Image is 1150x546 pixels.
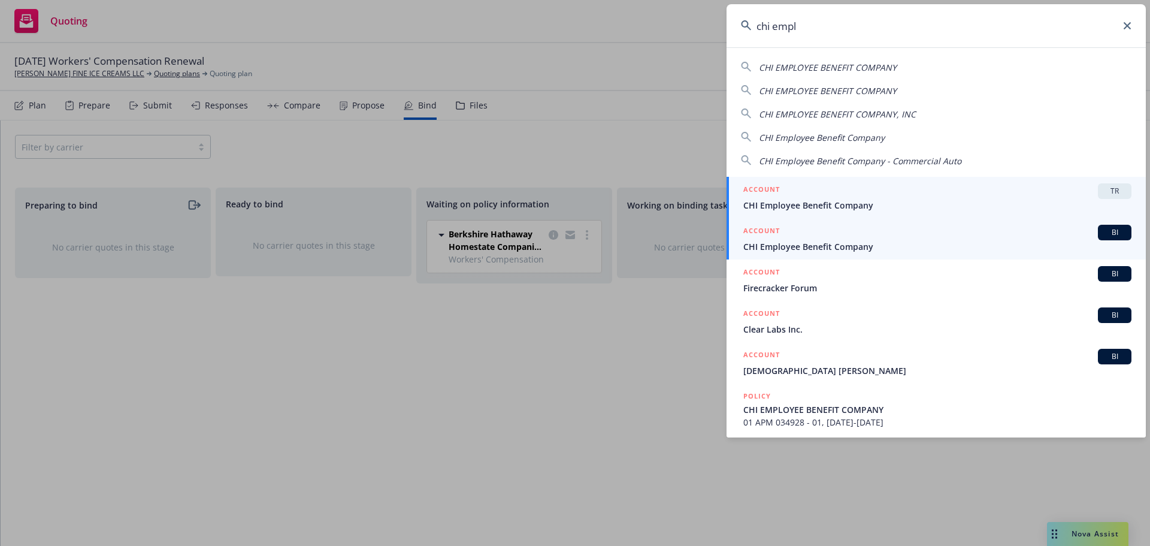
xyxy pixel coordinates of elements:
[743,266,780,280] h5: ACCOUNT
[727,384,1146,435] a: POLICYCHI EMPLOYEE BENEFIT COMPANY01 APM 034928 - 01, [DATE]-[DATE]
[727,4,1146,47] input: Search...
[1103,186,1127,197] span: TR
[743,403,1131,416] span: CHI EMPLOYEE BENEFIT COMPANY
[743,225,780,239] h5: ACCOUNT
[743,240,1131,253] span: CHI Employee Benefit Company
[1103,269,1127,279] span: BI
[743,307,780,322] h5: ACCOUNT
[759,85,897,96] span: CHI EMPLOYEE BENEFIT COMPANY
[743,199,1131,212] span: CHI Employee Benefit Company
[759,132,885,143] span: CHI Employee Benefit Company
[743,364,1131,377] span: [DEMOGRAPHIC_DATA] [PERSON_NAME]
[1103,310,1127,321] span: BI
[727,218,1146,260] a: ACCOUNTBICHI Employee Benefit Company
[759,62,897,73] span: CHI EMPLOYEE BENEFIT COMPANY
[743,183,780,198] h5: ACCOUNT
[1103,351,1127,362] span: BI
[759,155,961,167] span: CHI Employee Benefit Company - Commercial Auto
[727,342,1146,384] a: ACCOUNTBI[DEMOGRAPHIC_DATA] [PERSON_NAME]
[743,349,780,363] h5: ACCOUNT
[1103,227,1127,238] span: BI
[743,416,1131,429] span: 01 APM 034928 - 01, [DATE]-[DATE]
[727,177,1146,218] a: ACCOUNTTRCHI Employee Benefit Company
[743,323,1131,336] span: Clear Labs Inc.
[743,282,1131,294] span: Firecracker Forum
[727,301,1146,342] a: ACCOUNTBIClear Labs Inc.
[727,260,1146,301] a: ACCOUNTBIFirecracker Forum
[759,108,916,120] span: CHI EMPLOYEE BENEFIT COMPANY, INC
[743,390,771,402] h5: POLICY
